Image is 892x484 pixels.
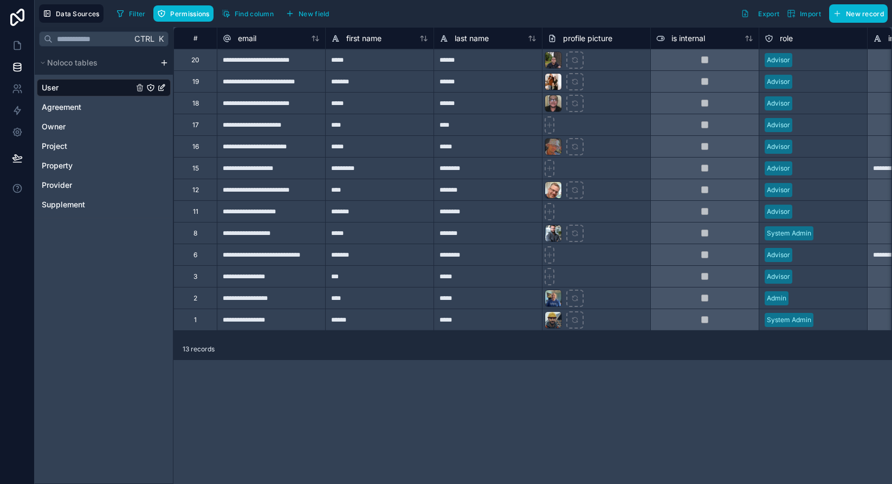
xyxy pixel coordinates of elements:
[194,316,197,324] div: 1
[133,32,156,45] span: Ctrl
[800,10,821,18] span: Import
[767,142,790,152] div: Advisor
[235,10,274,18] span: Find column
[780,33,793,44] span: role
[191,56,199,64] div: 20
[153,5,213,22] button: Permissions
[737,4,783,23] button: Export
[671,33,705,44] span: is internal
[192,99,199,108] div: 18
[767,55,790,65] div: Advisor
[192,77,199,86] div: 19
[193,207,198,216] div: 11
[767,293,786,303] div: Admin
[193,229,197,238] div: 8
[767,163,790,173] div: Advisor
[153,5,217,22] a: Permissions
[346,33,382,44] span: first name
[455,33,489,44] span: last name
[829,4,888,23] button: New record
[846,10,884,18] span: New record
[56,10,100,18] span: Data Sources
[767,77,790,87] div: Advisor
[767,99,790,108] div: Advisor
[238,33,256,44] span: email
[783,4,825,23] button: Import
[170,10,209,18] span: Permissions
[767,120,790,130] div: Advisor
[218,5,277,22] button: Find column
[767,207,790,217] div: Advisor
[182,34,209,42] div: #
[112,5,150,22] button: Filter
[282,5,333,22] button: New field
[192,164,199,173] div: 15
[192,186,199,194] div: 12
[767,272,790,282] div: Advisor
[193,251,197,259] div: 6
[767,250,790,260] div: Advisor
[39,4,104,23] button: Data Sources
[193,272,197,281] div: 3
[129,10,146,18] span: Filter
[767,228,811,238] div: System Admin
[758,10,779,18] span: Export
[825,4,888,23] a: New record
[192,142,199,151] div: 16
[157,35,165,43] span: K
[183,345,215,354] span: 13 records
[299,10,329,18] span: New field
[767,185,790,195] div: Advisor
[767,315,811,325] div: System Admin
[563,33,612,44] span: profile picture
[193,294,197,303] div: 2
[192,121,199,129] div: 17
